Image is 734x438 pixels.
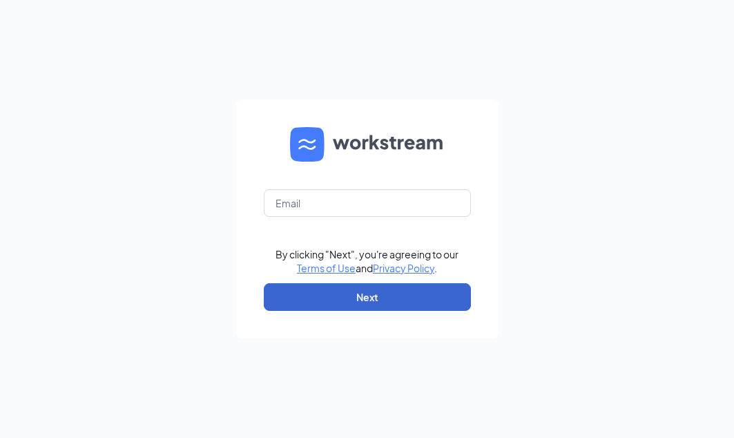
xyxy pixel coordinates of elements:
[373,262,434,274] a: Privacy Policy
[290,127,445,162] img: WS logo and Workstream text
[297,262,356,274] a: Terms of Use
[276,247,458,275] div: By clicking "Next", you're agreeing to our and .
[264,283,471,311] button: Next
[264,189,471,217] input: Email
